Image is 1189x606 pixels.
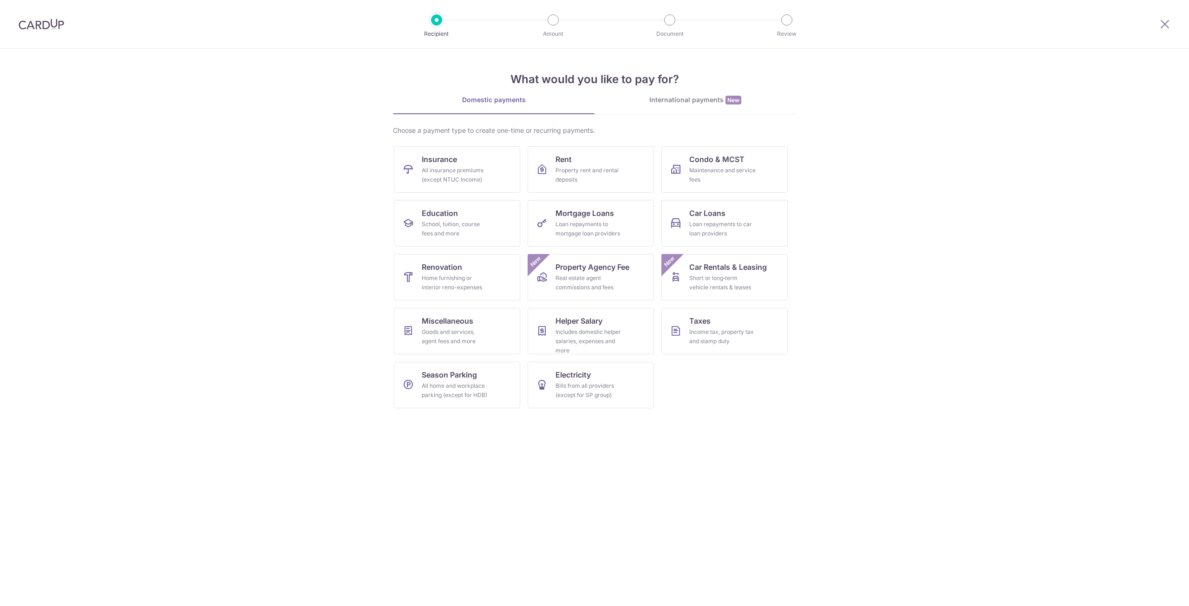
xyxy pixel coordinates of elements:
div: Short or long‑term vehicle rentals & leases [689,274,756,292]
span: New [725,96,741,104]
a: Car LoansLoan repayments to car loan providers [661,200,788,247]
div: Real estate agent commissions and fees [555,274,622,292]
a: Helper SalaryIncludes domestic helper salaries, expenses and more [528,308,654,354]
span: Property Agency Fee [555,261,629,273]
span: New [528,254,543,269]
p: Document [635,29,704,39]
a: RenovationHome furnishing or interior reno-expenses [394,254,520,300]
div: Property rent and rental deposits [555,166,622,184]
div: Bills from all providers (except for SP group) [555,381,622,400]
a: Car Rentals & LeasingShort or long‑term vehicle rentals & leasesNew [661,254,788,300]
a: MiscellaneousGoods and services, agent fees and more [394,308,520,354]
div: Home furnishing or interior reno-expenses [422,274,489,292]
p: Amount [519,29,588,39]
span: Education [422,208,458,219]
span: Taxes [689,315,711,326]
span: Season Parking [422,369,477,380]
span: Condo & MCST [689,154,745,165]
img: CardUp [19,19,64,30]
span: Helper Salary [555,315,602,326]
span: Car Rentals & Leasing [689,261,767,273]
div: Income tax, property tax and stamp duty [689,327,756,346]
a: TaxesIncome tax, property tax and stamp duty [661,308,788,354]
span: Mortgage Loans [555,208,614,219]
p: Review [752,29,821,39]
a: InsuranceAll insurance premiums (except NTUC Income) [394,146,520,193]
span: Car Loans [689,208,725,219]
div: Domestic payments [393,95,594,104]
div: Maintenance and service fees [689,166,756,184]
a: EducationSchool, tuition, course fees and more [394,200,520,247]
h4: What would you like to pay for? [393,71,796,88]
p: Recipient [402,29,471,39]
span: New [662,254,677,269]
div: All home and workplace parking (except for HDB) [422,381,489,400]
a: RentProperty rent and rental deposits [528,146,654,193]
a: Condo & MCSTMaintenance and service fees [661,146,788,193]
a: ElectricityBills from all providers (except for SP group) [528,362,654,408]
div: All insurance premiums (except NTUC Income) [422,166,489,184]
div: Includes domestic helper salaries, expenses and more [555,327,622,355]
a: Season ParkingAll home and workplace parking (except for HDB) [394,362,520,408]
div: Loan repayments to car loan providers [689,220,756,238]
span: Renovation [422,261,462,273]
span: Electricity [555,369,591,380]
span: Insurance [422,154,457,165]
a: Mortgage LoansLoan repayments to mortgage loan providers [528,200,654,247]
a: Property Agency FeeReal estate agent commissions and feesNew [528,254,654,300]
div: International payments [594,95,796,105]
div: School, tuition, course fees and more [422,220,489,238]
div: Loan repayments to mortgage loan providers [555,220,622,238]
span: Miscellaneous [422,315,473,326]
div: Choose a payment type to create one-time or recurring payments. [393,126,796,135]
div: Goods and services, agent fees and more [422,327,489,346]
span: Rent [555,154,572,165]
